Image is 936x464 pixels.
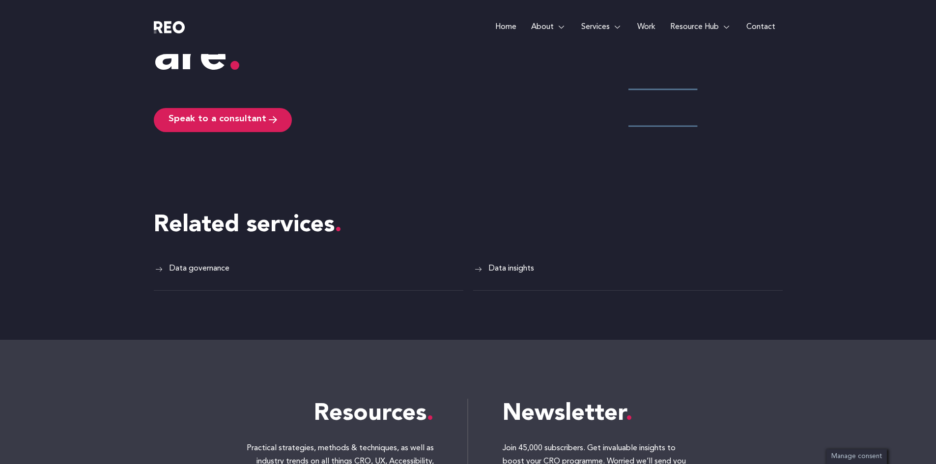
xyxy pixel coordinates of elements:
a: Data governance [154,262,230,275]
span: Speak to a consultant [169,115,266,125]
span: Newsletter [503,402,633,426]
a: Data insights [473,262,535,275]
span: Data governance [167,262,229,275]
span: Resources [314,402,434,426]
span: Manage consent [831,453,882,460]
span: Data insights [486,262,534,275]
a: Speak to a consultant [154,108,292,132]
span: Related services [154,214,342,237]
